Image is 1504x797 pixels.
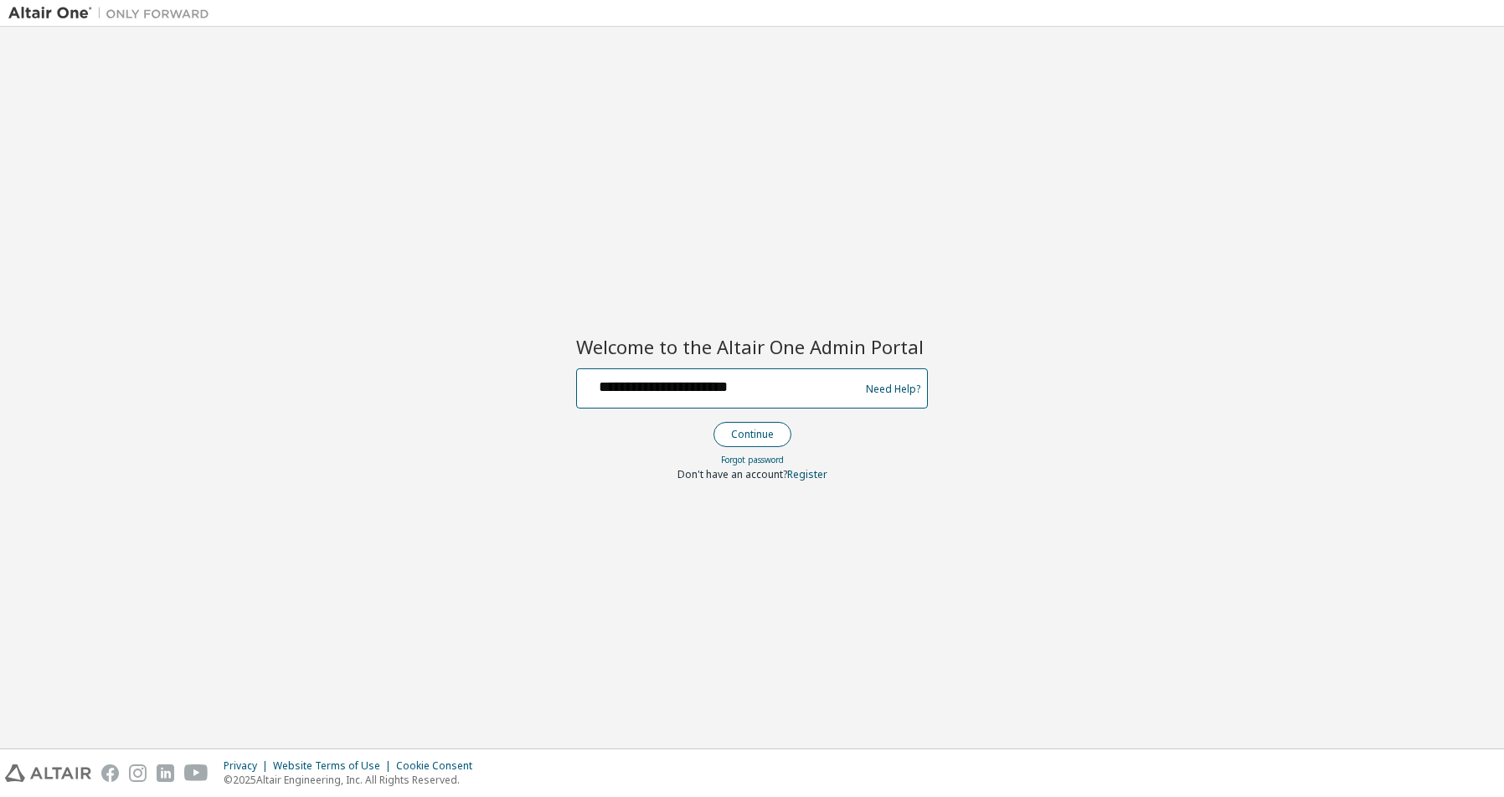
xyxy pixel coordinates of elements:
img: altair_logo.svg [5,764,91,782]
img: linkedin.svg [157,764,174,782]
button: Continue [713,422,791,447]
a: Register [787,467,827,481]
div: Website Terms of Use [273,759,396,773]
img: facebook.svg [101,764,119,782]
p: © 2025 Altair Engineering, Inc. All Rights Reserved. [224,773,482,787]
img: instagram.svg [129,764,147,782]
h2: Welcome to the Altair One Admin Portal [576,335,928,358]
span: Don't have an account? [677,467,787,481]
img: youtube.svg [184,764,209,782]
div: Cookie Consent [396,759,482,773]
img: Altair One [8,5,218,22]
a: Forgot password [721,454,784,465]
div: Privacy [224,759,273,773]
